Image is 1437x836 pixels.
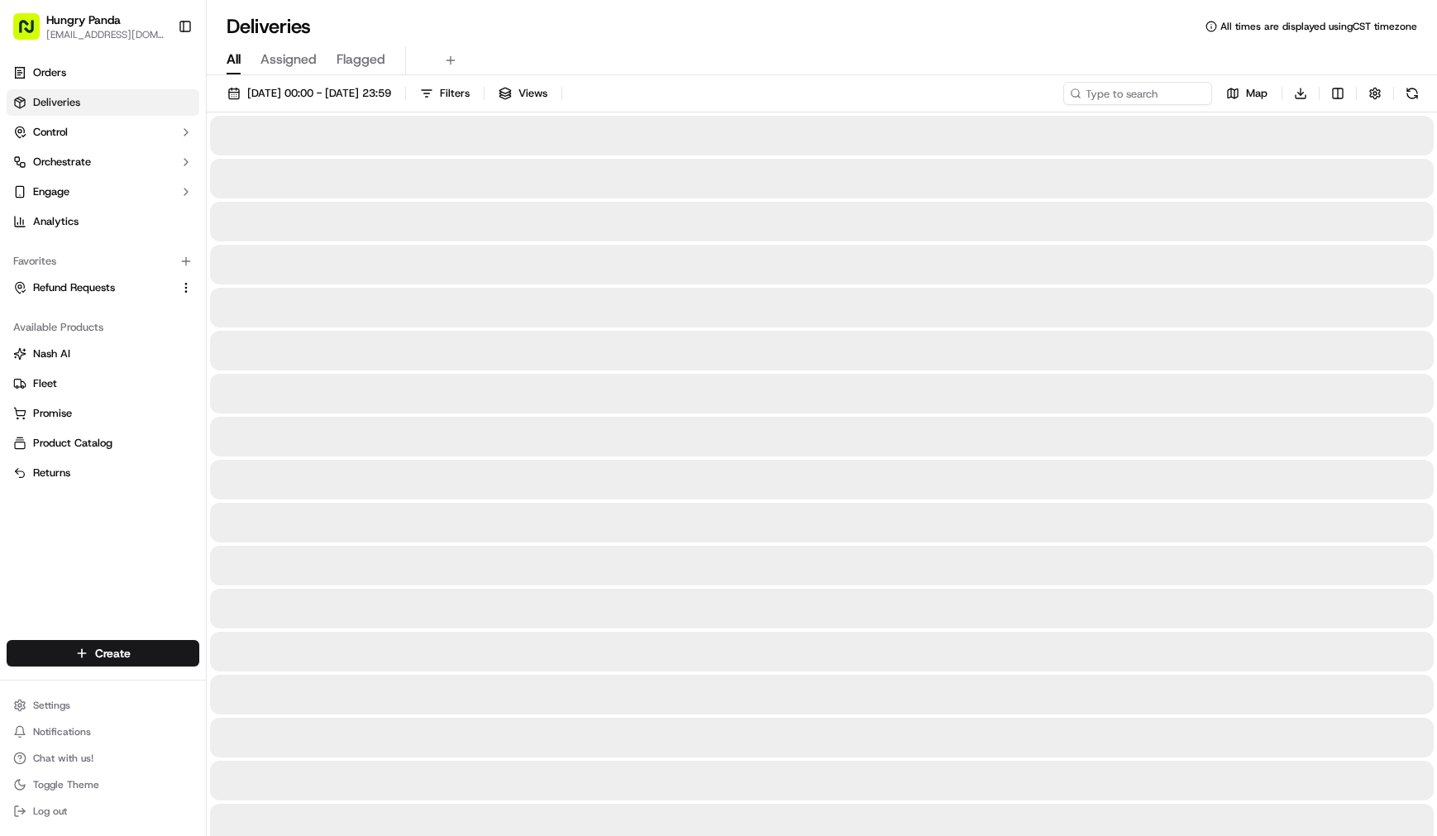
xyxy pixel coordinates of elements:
a: Refund Requests [13,280,173,295]
span: Orders [33,65,66,80]
span: Flagged [337,50,385,69]
button: Returns [7,460,199,486]
button: Engage [7,179,199,205]
button: Settings [7,694,199,717]
button: Fleet [7,370,199,397]
span: Returns [33,466,70,480]
span: Settings [33,699,70,712]
span: Fleet [33,376,57,391]
button: [EMAIL_ADDRESS][DOMAIN_NAME] [46,28,165,41]
button: Map [1219,82,1275,105]
a: Promise [13,406,193,421]
button: [DATE] 00:00 - [DATE] 23:59 [220,82,399,105]
input: Type to search [1063,82,1212,105]
button: Refresh [1401,82,1424,105]
button: Hungry Panda [46,12,121,28]
button: Orchestrate [7,149,199,175]
button: Product Catalog [7,430,199,456]
a: Returns [13,466,193,480]
span: [DATE] 00:00 - [DATE] 23:59 [247,86,391,101]
span: Log out [33,805,67,818]
button: Hungry Panda[EMAIL_ADDRESS][DOMAIN_NAME] [7,7,171,46]
span: All [227,50,241,69]
span: Create [95,645,131,662]
span: Analytics [33,214,79,229]
a: Analytics [7,208,199,235]
div: Available Products [7,314,199,341]
a: Deliveries [7,89,199,116]
span: Views [518,86,547,101]
button: Toggle Theme [7,773,199,796]
button: Chat with us! [7,747,199,770]
h1: Deliveries [227,13,311,40]
span: Refund Requests [33,280,115,295]
span: Control [33,125,68,140]
a: Nash AI [13,346,193,361]
span: Notifications [33,725,91,738]
span: Toggle Theme [33,778,99,791]
button: Log out [7,800,199,823]
button: Filters [413,82,477,105]
span: Chat with us! [33,752,93,765]
button: Views [491,82,555,105]
button: Nash AI [7,341,199,367]
button: Notifications [7,720,199,743]
span: Map [1246,86,1268,101]
span: Deliveries [33,95,80,110]
div: Favorites [7,248,199,275]
span: Filters [440,86,470,101]
a: Product Catalog [13,436,193,451]
span: Assigned [260,50,317,69]
span: Engage [33,184,69,199]
button: Promise [7,400,199,427]
a: Fleet [13,376,193,391]
button: Refund Requests [7,275,199,301]
span: Product Catalog [33,436,112,451]
button: Create [7,640,199,666]
span: Orchestrate [33,155,91,170]
a: Orders [7,60,199,86]
span: All times are displayed using CST timezone [1220,20,1417,33]
span: Promise [33,406,72,421]
button: Control [7,119,199,146]
span: Nash AI [33,346,70,361]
